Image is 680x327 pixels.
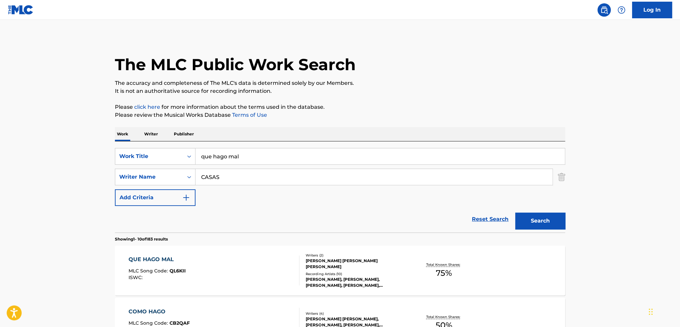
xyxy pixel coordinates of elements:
p: Showing 1 - 10 of 183 results [115,236,168,242]
p: Writer [142,127,160,141]
img: Delete Criterion [558,169,565,185]
img: 9d2ae6d4665cec9f34b9.svg [182,194,190,202]
iframe: Chat Widget [647,295,680,327]
img: search [600,6,608,14]
form: Search Form [115,148,565,233]
p: Publisher [172,127,196,141]
button: Search [515,213,565,229]
p: Work [115,127,130,141]
a: QUE HAGO MALMLC Song Code:QL6KIIISWC:Writers (2)[PERSON_NAME] [PERSON_NAME] [PERSON_NAME]Recordin... [115,245,565,295]
a: Public Search [597,3,611,17]
span: 75 % [436,267,452,279]
img: help [617,6,625,14]
span: QL6KII [170,268,186,274]
a: click here [134,104,160,110]
div: [PERSON_NAME], [PERSON_NAME], [PERSON_NAME], [PERSON_NAME], [PERSON_NAME] [306,276,406,288]
p: Please review the Musical Works Database [115,111,565,119]
span: MLC Song Code : [129,320,170,326]
p: Total Known Shares: [426,262,462,267]
a: Log In [632,2,672,18]
a: Terms of Use [231,112,267,118]
div: Writer Name [119,173,179,181]
div: Recording Artists ( 10 ) [306,271,406,276]
div: Work Title [119,152,179,160]
p: Total Known Shares: [426,314,462,319]
h1: The MLC Public Work Search [115,55,356,75]
div: Drag [649,302,653,322]
img: MLC Logo [8,5,34,15]
div: QUE HAGO MAL [129,255,186,263]
button: Add Criteria [115,189,195,206]
div: [PERSON_NAME] [PERSON_NAME] [PERSON_NAME] [306,258,406,270]
span: ISWC : [129,274,144,280]
a: Reset Search [469,212,512,227]
div: Writers ( 2 ) [306,253,406,258]
span: CB2QAF [170,320,190,326]
div: Writers ( 4 ) [306,311,406,316]
div: COMO HAGO [129,308,190,316]
span: MLC Song Code : [129,268,170,274]
p: It is not an authoritative source for recording information. [115,87,565,95]
p: The accuracy and completeness of The MLC's data is determined solely by our Members. [115,79,565,87]
p: Please for more information about the terms used in the database. [115,103,565,111]
div: Help [615,3,628,17]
